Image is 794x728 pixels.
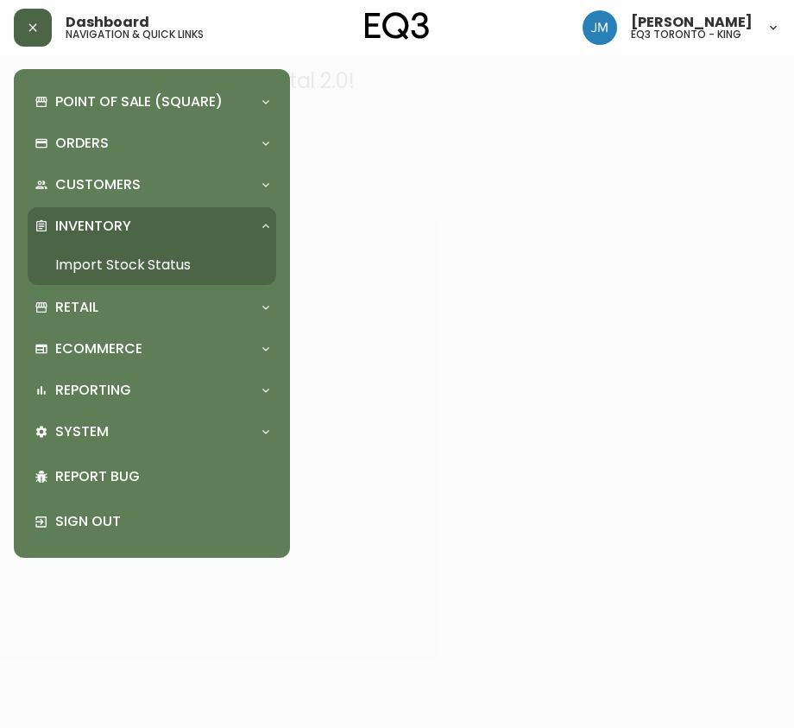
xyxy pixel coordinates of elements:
div: Retail [28,288,276,326]
p: Sign Out [55,512,269,531]
div: Orders [28,124,276,162]
div: Sign Out [28,499,276,544]
p: System [55,422,109,441]
p: Reporting [55,381,131,400]
div: System [28,413,276,451]
div: Report Bug [28,454,276,499]
div: Inventory [28,207,276,245]
a: Import Stock Status [28,245,276,285]
p: Orders [55,134,109,153]
p: Report Bug [55,467,269,486]
h5: navigation & quick links [66,29,204,40]
div: Customers [28,166,276,204]
img: b88646003a19a9f750de19192e969c24 [583,10,617,45]
p: Inventory [55,217,131,236]
span: Dashboard [66,16,149,29]
div: Reporting [28,371,276,409]
span: [PERSON_NAME] [631,16,753,29]
p: Retail [55,298,98,317]
div: Point of Sale (Square) [28,83,276,121]
p: Point of Sale (Square) [55,92,223,111]
p: Customers [55,175,141,194]
p: Ecommerce [55,339,142,358]
img: logo [365,12,429,40]
h5: eq3 toronto - king [631,29,741,40]
div: Ecommerce [28,330,276,368]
